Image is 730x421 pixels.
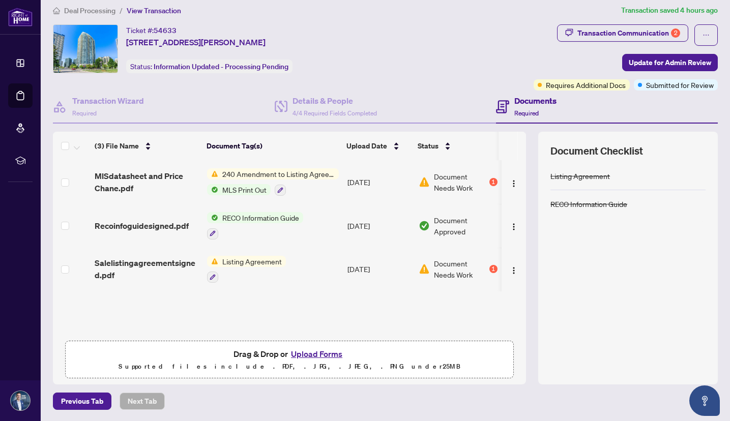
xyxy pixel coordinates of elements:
button: Logo [506,218,522,234]
span: 4/4 Required Fields Completed [293,109,377,117]
img: Status Icon [207,212,218,223]
img: IMG-C12418295_1.jpg [53,25,118,73]
img: Profile Icon [11,391,30,410]
span: Upload Date [346,140,387,152]
img: Logo [510,223,518,231]
div: Listing Agreement [550,170,610,182]
button: Previous Tab [53,393,111,410]
span: Document Checklist [550,144,643,158]
span: Update for Admin Review [629,54,711,71]
span: home [53,7,60,14]
div: Ticket #: [126,24,177,36]
img: logo [8,8,33,26]
td: [DATE] [343,160,415,204]
span: Salelistingagreementsigned.pdf [95,257,199,281]
img: Document Status [419,220,430,231]
img: Logo [510,179,518,188]
span: Information Updated - Processing Pending [154,62,288,71]
div: Transaction Communication [577,25,680,41]
img: Status Icon [207,184,218,195]
span: View Transaction [127,6,181,15]
th: Status [414,132,500,160]
p: Supported files include .PDF, .JPG, .JPEG, .PNG under 25 MB [72,360,507,373]
td: [DATE] [343,248,415,291]
button: Status IconRECO Information Guide [207,212,303,239]
div: 1 [489,178,498,186]
li: / [120,5,123,16]
button: Status IconListing Agreement [207,256,286,283]
span: Required [72,109,97,117]
span: Submitted for Review [646,79,714,91]
span: Required [514,109,539,117]
span: MlSdatasheet and Price Chane.pdf [95,170,199,194]
img: Logo [510,266,518,275]
td: [DATE] [343,204,415,248]
span: Document Approved [434,215,498,237]
h4: Transaction Wizard [72,95,144,107]
th: Document Tag(s) [202,132,342,160]
th: Upload Date [342,132,414,160]
button: Transaction Communication2 [557,24,688,42]
button: Upload Forms [288,347,345,360]
span: [STREET_ADDRESS][PERSON_NAME] [126,36,266,48]
button: Open asap [689,385,720,416]
img: Document Status [419,176,430,188]
div: 1 [489,265,498,273]
div: RECO Information Guide [550,198,627,209]
button: Logo [506,174,522,190]
span: Deal Processing [64,6,115,15]
span: Requires Additional Docs [546,79,626,91]
span: MLS Print Out [218,184,271,195]
h4: Details & People [293,95,377,107]
span: 240 Amendment to Listing Agreement - Authority to Offer for Sale Price Change/Extension/Amendment(s) [218,168,339,179]
span: Status [418,140,439,152]
img: Status Icon [207,168,218,179]
span: 54633 [154,26,177,35]
span: Document Needs Work [434,171,487,193]
button: Logo [506,261,522,277]
h4: Documents [514,95,557,107]
button: Status Icon240 Amendment to Listing Agreement - Authority to Offer for Sale Price Change/Extensio... [207,168,339,196]
span: Recoinfoguidesigned.pdf [95,220,189,232]
img: Status Icon [207,256,218,267]
span: (3) File Name [95,140,139,152]
span: Previous Tab [61,393,103,409]
button: Next Tab [120,393,165,410]
span: ellipsis [703,32,710,39]
div: Status: [126,59,293,73]
span: RECO Information Guide [218,212,303,223]
img: Document Status [419,263,430,275]
button: Update for Admin Review [622,54,718,71]
span: Drag & Drop or [233,347,345,360]
th: (3) File Name [91,132,202,160]
article: Transaction saved 4 hours ago [621,5,718,16]
span: Listing Agreement [218,256,286,267]
span: Drag & Drop orUpload FormsSupported files include .PDF, .JPG, .JPEG, .PNG under25MB [66,341,513,379]
div: 2 [671,28,680,38]
span: Document Needs Work [434,258,487,280]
